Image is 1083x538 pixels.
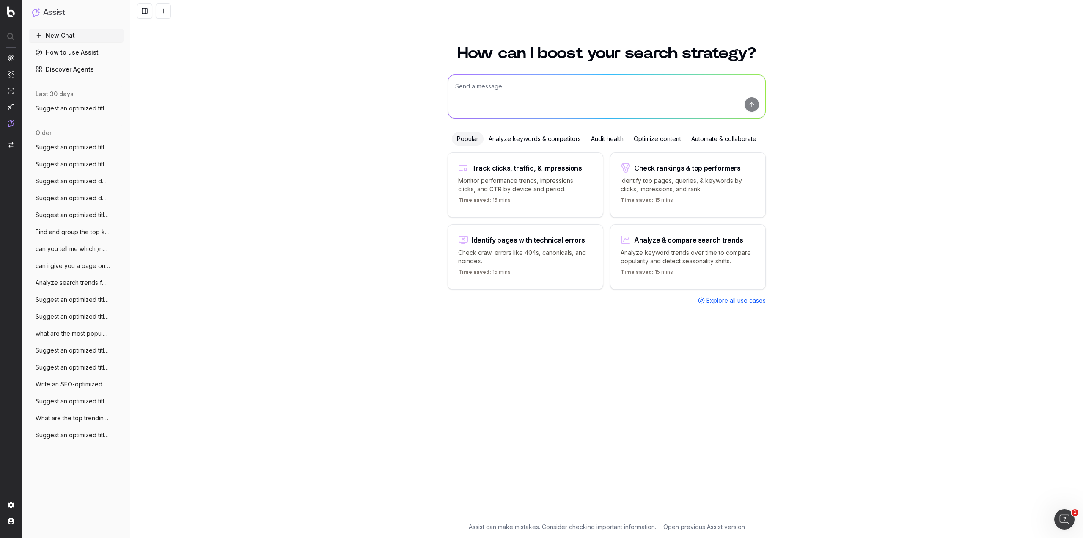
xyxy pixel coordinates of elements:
span: Suggest an optimized title and descripti [36,363,110,372]
button: can i give you a page on my website to o [29,259,124,273]
span: Time saved: [621,197,654,203]
span: last 30 days [36,90,74,98]
p: 15 mins [621,269,673,279]
div: Popular [452,132,484,146]
button: What are the top trending topics for cla [29,411,124,425]
span: Write an SEO-optimized article about the [36,380,110,389]
span: Explore all use cases [706,296,766,305]
div: Analyze & compare search trends [634,237,743,243]
div: Identify pages with technical errors [472,237,585,243]
img: My account [8,518,14,524]
h1: Assist [43,7,65,19]
span: Suggest an optimized description for thi [36,194,110,202]
span: Suggest an optimized title and descripti [36,143,110,152]
p: Identify top pages, queries, & keywords by clicks, impressions, and rank. [621,177,755,193]
button: Suggest an optimized title and descripti [29,208,124,222]
span: Suggest an optimized title tag and meta [36,312,110,321]
span: Analyze search trends for: specific! cla [36,279,110,287]
span: what are the most popular class action s [36,329,110,338]
div: Check rankings & top performers [634,165,741,171]
p: Check crawl errors like 404s, canonicals, and noindex. [458,248,593,265]
button: New Chat [29,29,124,42]
button: Find and group the top keywords for chim [29,225,124,239]
p: 15 mins [458,197,511,207]
span: Time saved: [458,197,491,203]
div: Audit health [586,132,629,146]
img: Intelligence [8,71,14,78]
span: Suggest an optimized title and descripti [36,211,110,219]
span: What are the top trending topics for cla [36,414,110,422]
span: can i give you a page on my website to o [36,262,110,270]
img: Assist [8,120,14,127]
button: Suggest an optimized title and descripti [29,157,124,171]
button: Suggest an optimized title tag and meta [29,310,124,323]
p: 15 mins [458,269,511,279]
div: Track clicks, traffic, & impressions [472,165,582,171]
img: Switch project [8,142,14,148]
a: Open previous Assist version [663,523,745,531]
span: Find and group the top keywords for chim [36,228,110,236]
div: Optimize content [629,132,686,146]
iframe: Intercom live chat [1054,509,1075,530]
span: can you tell me which /news page publish [36,245,110,253]
img: Setting [8,502,14,508]
a: How to use Assist [29,46,124,59]
span: Time saved: [621,269,654,275]
div: Automate & collaborate [686,132,761,146]
div: Analyze keywords & competitors [484,132,586,146]
button: Suggest an optimized title and descripti [29,141,124,154]
img: Assist [32,8,40,17]
a: Discover Agents [29,63,124,76]
span: Suggest an optimized title tag and descr [36,295,110,304]
h1: How can I boost your search strategy? [448,46,766,61]
button: can you tell me which /news page publish [29,242,124,256]
button: Suggest an optimized title and descripti [29,102,124,115]
button: Suggest an optimized title and descripti [29,395,124,408]
span: Suggest an optimized description for ht [36,177,110,185]
p: Assist can make mistakes. Consider checking important information. [469,523,656,531]
img: Botify logo [7,6,15,17]
button: Write an SEO-optimized article about the [29,378,124,391]
button: Suggest an optimized description for thi [29,191,124,205]
p: Monitor performance trends, impressions, clicks, and CTR by device and period. [458,177,593,193]
span: 1 [1072,509,1078,516]
a: Explore all use cases [698,296,766,305]
span: older [36,129,52,137]
span: Suggest an optimized title and descripti [36,104,110,113]
span: Suggest an optimized title and descripti [36,346,110,355]
p: Analyze keyword trends over time to compare popularity and detect seasonality shifts. [621,248,755,265]
button: Suggest an optimized title and descripti [29,428,124,442]
button: Suggest an optimized title and descripti [29,344,124,357]
p: 15 mins [621,197,673,207]
button: Suggest an optimized title tag and descr [29,293,124,306]
img: Activation [8,87,14,94]
button: Suggest an optimized description for ht [29,174,124,188]
span: Suggest an optimized title and descripti [36,160,110,168]
span: Time saved: [458,269,491,275]
button: Suggest an optimized title and descripti [29,361,124,374]
button: Analyze search trends for: specific! cla [29,276,124,290]
button: what are the most popular class action s [29,327,124,340]
img: Analytics [8,55,14,61]
button: Assist [32,7,120,19]
img: Studio [8,104,14,110]
span: Suggest an optimized title and descripti [36,397,110,406]
span: Suggest an optimized title and descripti [36,431,110,439]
